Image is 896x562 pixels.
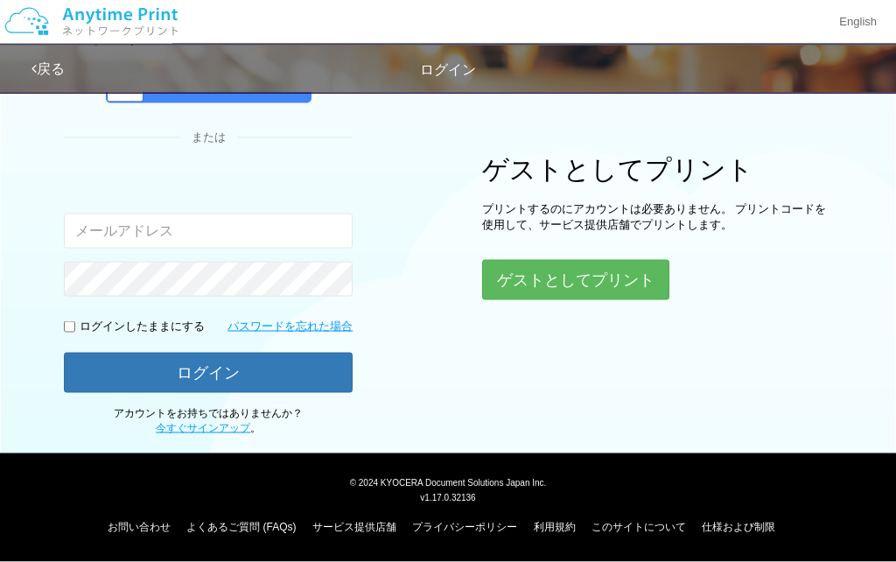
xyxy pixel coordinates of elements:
p: プリントするのにアカウントは必要ありません。 プリントコードを使用して、サービス提供店舗でプリントします。 [482,201,832,234]
span: ログイン [420,62,476,77]
a: このサイトについて [591,521,686,533]
div: または [64,130,353,146]
a: 利用規約 [534,521,576,533]
a: パスワードを忘れた場合 [227,319,353,335]
p: アカウントをお持ちではありませんか？ [64,406,353,436]
span: 。 [156,422,261,434]
button: ゲストとしてプリント [482,260,669,300]
span: v1.17.0.32136 [420,492,475,502]
a: よくあるご質問 (FAQs) [186,521,296,533]
a: お問い合わせ [108,521,171,533]
a: サービス提供店舗 [312,521,396,533]
a: プライバシーポリシー [412,521,517,533]
input: メールアドレス [64,214,353,249]
a: 今すぐサインアップ [156,422,250,434]
button: ログイン [64,353,353,393]
p: ログインしたままにする [80,319,205,335]
span: © 2024 KYOCERA Document Solutions Japan Inc. [350,476,547,488]
h1: ゲストとしてプリント [482,155,832,184]
a: 仕様および制限 [702,521,775,533]
a: 戻る [31,61,65,76]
